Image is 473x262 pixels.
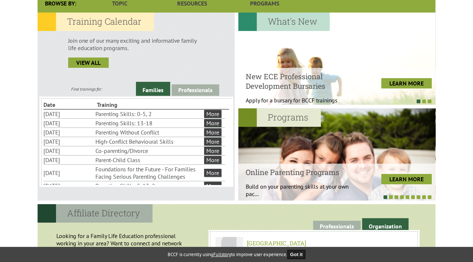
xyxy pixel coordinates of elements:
[95,181,203,190] li: Parenting Skills: 5-13, 2
[204,182,221,190] a: More
[95,165,203,181] li: Foundations for the Future - For Families Facing Serious Parenting Challenges
[246,183,356,198] p: Build on your parenting skills at your own pac...
[43,168,94,177] li: [DATE]
[213,251,231,258] a: Fullstory
[204,147,221,155] a: More
[97,100,149,109] li: Training
[43,137,94,146] li: [DATE]
[204,156,221,164] a: More
[43,128,94,137] li: [DATE]
[68,37,204,52] p: Join one of our many exciting and informative family life education programs.
[43,156,94,164] li: [DATE]
[43,181,94,190] li: [DATE]
[172,84,219,96] a: Professionals
[381,174,432,184] a: LEARN MORE
[68,57,109,68] a: view all
[204,119,221,127] a: More
[95,156,203,164] li: Parent-Child Class
[95,119,203,127] li: Parenting Skills: 13-18
[381,78,432,88] a: LEARN MORE
[313,221,361,232] a: Professionals
[43,119,94,127] li: [DATE]
[95,109,203,118] li: Parenting Skills: 0-5, 2
[38,13,154,31] h2: Training Calendar
[43,100,95,109] li: Date
[136,82,170,96] a: Families
[362,218,409,232] a: Organization
[95,137,203,146] li: High-Conflict Behavioural Skills
[238,13,330,31] h2: What's New
[204,137,221,146] a: More
[204,110,221,118] a: More
[95,146,203,155] li: Co-parenting/Divorce
[287,250,306,259] button: Got it
[246,167,356,177] h4: Online Parenting Programs
[204,169,221,177] a: More
[38,86,136,92] div: Find trainings for:
[43,109,94,118] li: [DATE]
[95,128,203,137] li: Parenting Without Conflict
[246,71,356,91] h4: New ECE Professional Development Bursaries
[218,239,410,247] h6: [GEOGRAPHIC_DATA]
[238,108,321,127] h2: Programs
[246,97,356,111] p: Apply for a bursary for BCCF trainings West...
[43,146,94,155] li: [DATE]
[204,128,221,136] a: More
[38,204,153,223] h2: Affiliate Directory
